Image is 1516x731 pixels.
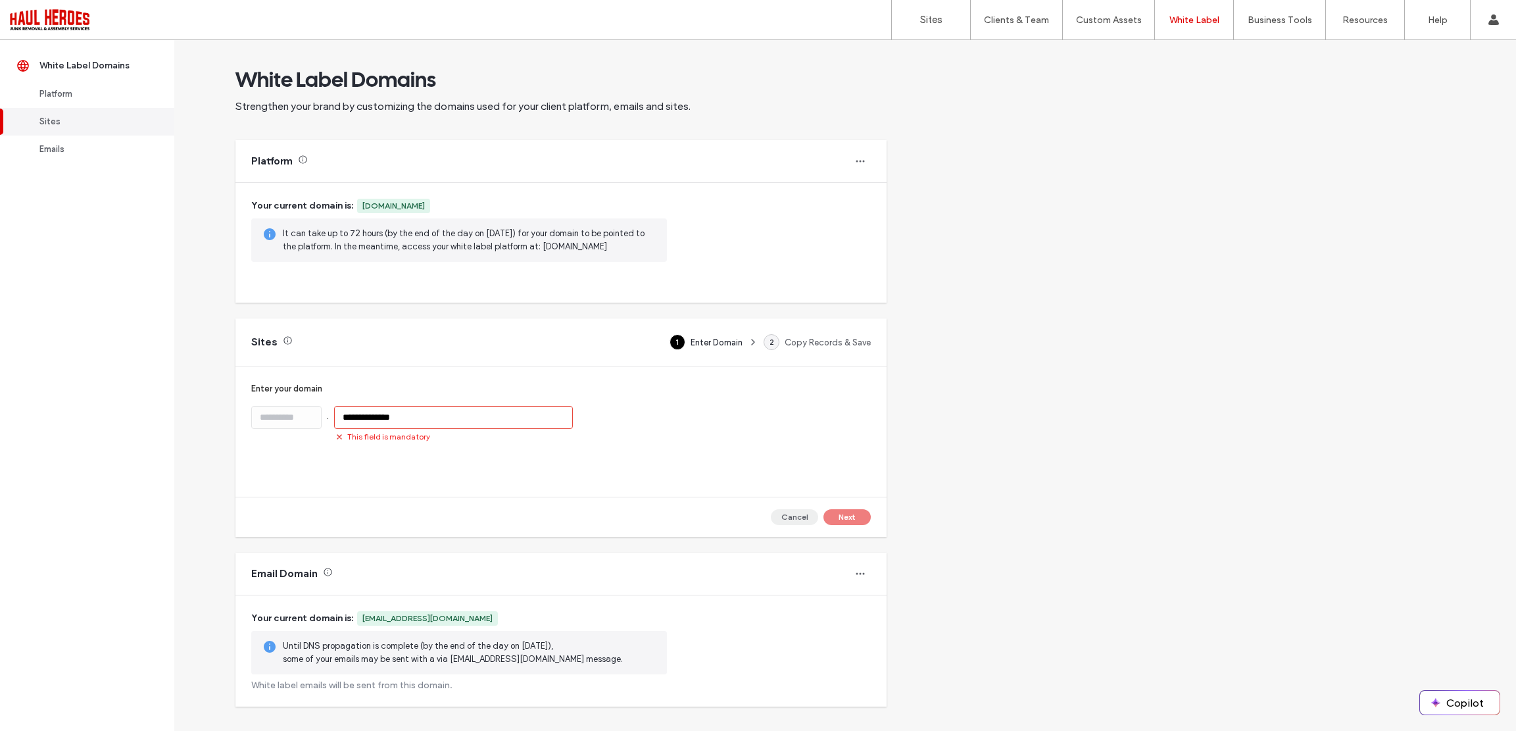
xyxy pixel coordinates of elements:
[39,143,147,156] div: Emails
[235,99,691,114] span: Strengthen your brand by customizing the domains used for your client platform, emails and sites.
[362,200,425,212] div: [DOMAIN_NAME]
[984,14,1049,26] label: Clients & Team
[251,335,278,349] div: Sites
[30,9,57,21] span: Help
[691,338,743,347] span: Enter Domain
[347,431,430,443] span: This field is mandatory
[1169,14,1219,26] label: White Label
[235,66,436,93] span: White Label Domains
[1428,14,1448,26] label: Help
[771,509,818,525] button: Cancel
[251,154,293,168] div: Platform
[39,59,147,72] div: White Label Domains
[670,334,685,350] div: 1
[327,411,329,429] div: .
[251,567,318,581] div: Email Domain
[1076,14,1142,26] label: Custom Assets
[920,14,942,26] label: Sites
[251,680,871,691] div: White label emails will be sent from this domain.
[251,199,353,213] span: Your current domain is:
[362,613,493,624] div: [EMAIL_ADDRESS][DOMAIN_NAME]
[251,382,871,395] span: Enter your domain
[283,641,623,664] span: Until DNS propagation is complete (by the end of the day on [DATE]), some of your emails may be s...
[39,115,147,128] div: Sites
[1248,14,1312,26] label: Business Tools
[283,228,645,251] span: It can take up to 72 hours (by the end of the day on [DATE]) for your domain to be pointed to the...
[1342,14,1388,26] label: Resources
[1420,691,1500,715] button: Copilot
[39,88,147,101] div: Platform
[251,611,353,626] span: Your current domain is:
